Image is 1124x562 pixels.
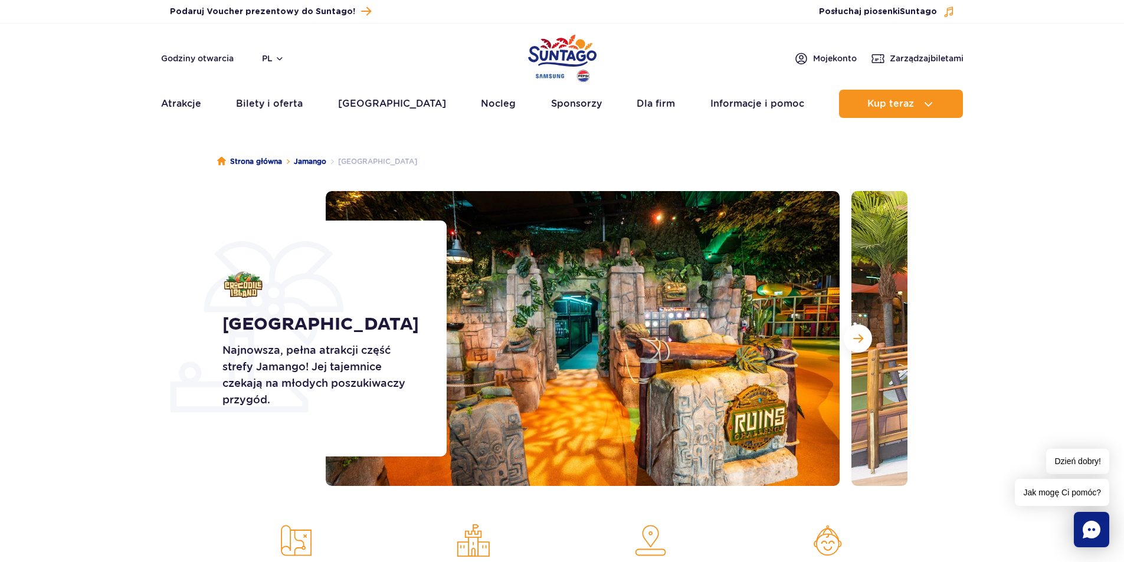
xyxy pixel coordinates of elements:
button: Kup teraz [839,90,963,118]
a: Strona główna [217,156,282,167]
span: Posłuchaj piosenki [819,6,937,18]
a: Zarządzajbiletami [871,51,964,65]
button: Następny slajd [844,324,872,353]
a: Jamango [294,156,326,167]
a: Dla firm [637,90,675,118]
span: Kup teraz [867,98,914,109]
span: Moje konto [813,52,857,64]
a: Informacje i pomoc [710,90,804,118]
span: Podaruj Voucher prezentowy do Suntago! [170,6,355,18]
div: Chat [1074,512,1109,547]
a: Atrakcje [161,90,201,118]
button: pl [262,52,284,64]
p: Najnowsza, pełna atrakcji część strefy Jamango! Jej tajemnice czekają na młodych poszukiwaczy prz... [222,342,420,408]
a: Park of Poland [528,29,597,84]
span: Dzień dobry! [1046,449,1109,474]
a: Podaruj Voucher prezentowy do Suntago! [170,4,371,19]
a: Sponsorzy [551,90,602,118]
a: Nocleg [481,90,516,118]
span: Jak mogę Ci pomóc? [1015,479,1109,506]
span: Zarządzaj biletami [890,52,964,64]
a: Bilety i oferta [236,90,303,118]
button: Posłuchaj piosenkiSuntago [819,6,955,18]
h1: [GEOGRAPHIC_DATA] [222,314,420,335]
a: Godziny otwarcia [161,52,234,64]
a: Mojekonto [794,51,857,65]
li: [GEOGRAPHIC_DATA] [326,156,417,167]
span: Suntago [900,8,937,16]
a: [GEOGRAPHIC_DATA] [338,90,446,118]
